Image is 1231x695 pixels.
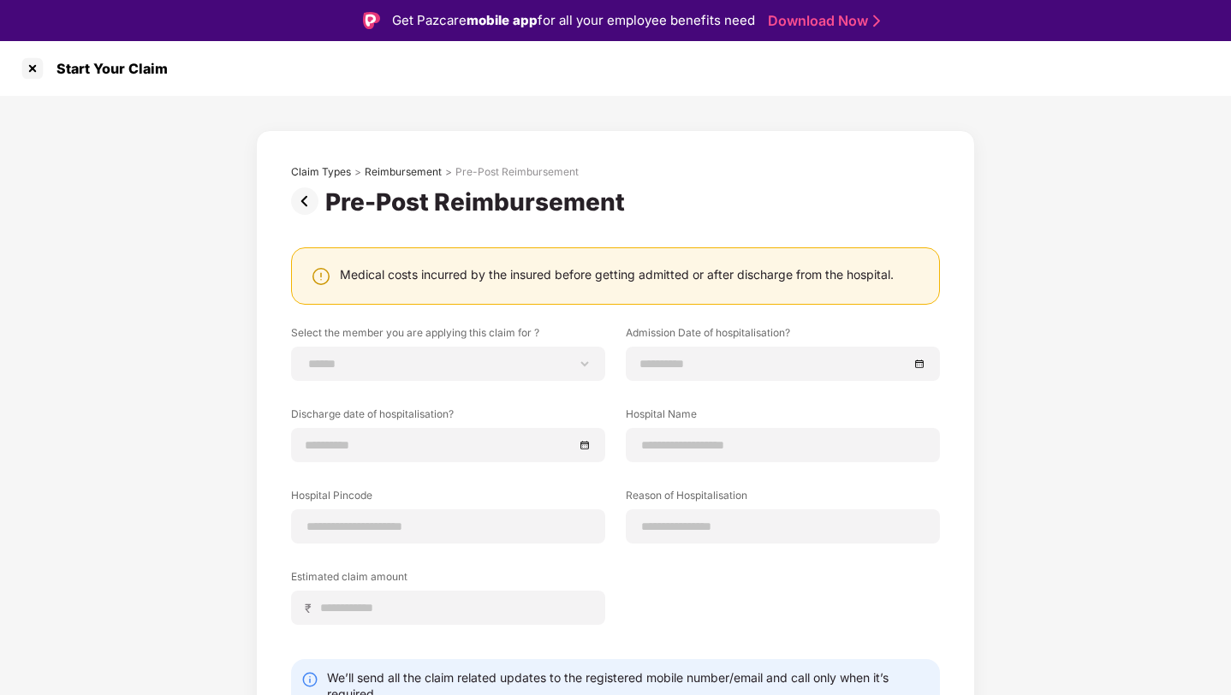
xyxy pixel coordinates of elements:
[392,10,755,31] div: Get Pazcare for all your employee benefits need
[291,407,605,428] label: Discharge date of hospitalisation?
[626,407,940,428] label: Hospital Name
[768,12,875,30] a: Download Now
[311,266,331,287] img: svg+xml;base64,PHN2ZyBpZD0iV2FybmluZ18tXzI0eDI0IiBkYXRhLW5hbWU9Ildhcm5pbmcgLSAyNHgyNCIgeG1sbnM9Im...
[291,325,605,347] label: Select the member you are applying this claim for ?
[291,165,351,179] div: Claim Types
[873,12,880,30] img: Stroke
[291,187,325,215] img: svg+xml;base64,PHN2ZyBpZD0iUHJldi0zMngzMiIgeG1sbnM9Imh0dHA6Ly93d3cudzMub3JnLzIwMDAvc3ZnIiB3aWR0aD...
[301,671,318,688] img: svg+xml;base64,PHN2ZyBpZD0iSW5mby0yMHgyMCIgeG1sbnM9Imh0dHA6Ly93d3cudzMub3JnLzIwMDAvc3ZnIiB3aWR0aD...
[455,165,579,179] div: Pre-Post Reimbursement
[354,165,361,179] div: >
[626,488,940,509] label: Reason of Hospitalisation
[291,488,605,509] label: Hospital Pincode
[445,165,452,179] div: >
[325,187,632,217] div: Pre-Post Reimbursement
[340,266,894,282] div: Medical costs incurred by the insured before getting admitted or after discharge from the hospital.
[46,60,168,77] div: Start Your Claim
[291,569,605,591] label: Estimated claim amount
[467,12,538,28] strong: mobile app
[305,600,318,616] span: ₹
[363,12,380,29] img: Logo
[626,325,940,347] label: Admission Date of hospitalisation?
[365,165,442,179] div: Reimbursement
